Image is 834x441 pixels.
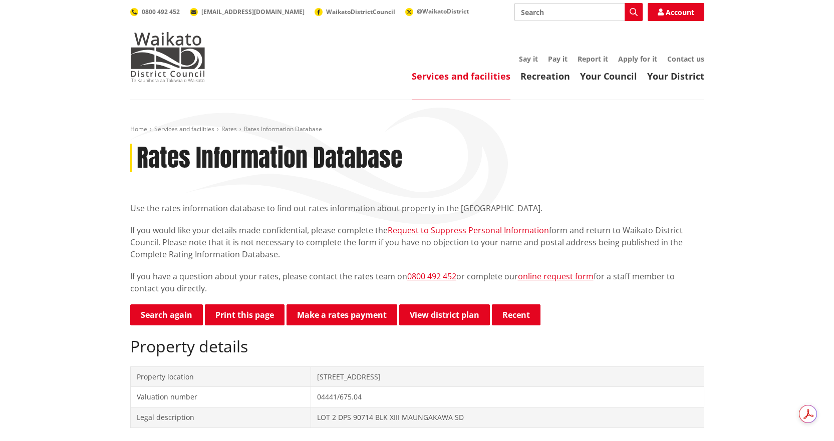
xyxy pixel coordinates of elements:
[311,387,704,407] td: 04441/675.04
[580,70,637,82] a: Your Council
[578,54,608,64] a: Report it
[130,8,180,16] a: 0800 492 452
[130,224,704,260] p: If you would like your details made confidential, please complete the form and return to Waikato ...
[417,7,469,16] span: @WaikatoDistrict
[520,70,570,82] a: Recreation
[130,32,205,82] img: Waikato District Council - Te Kaunihera aa Takiwaa o Waikato
[154,125,214,133] a: Services and facilities
[130,125,147,133] a: Home
[190,8,305,16] a: [EMAIL_ADDRESS][DOMAIN_NAME]
[130,270,704,294] p: If you have a question about your rates, please contact the rates team on or complete our for a s...
[514,3,643,21] input: Search input
[388,225,549,236] a: Request to Suppress Personal Information
[519,54,538,64] a: Say it
[667,54,704,64] a: Contact us
[130,125,704,134] nav: breadcrumb
[412,70,510,82] a: Services and facilities
[311,366,704,387] td: [STREET_ADDRESS]
[221,125,237,133] a: Rates
[137,144,402,173] h1: Rates Information Database
[648,3,704,21] a: Account
[287,304,397,325] a: Make a rates payment
[399,304,490,325] a: View district plan
[407,271,456,282] a: 0800 492 452
[130,407,311,427] td: Legal description
[201,8,305,16] span: [EMAIL_ADDRESS][DOMAIN_NAME]
[405,7,469,16] a: @WaikatoDistrict
[315,8,395,16] a: WaikatoDistrictCouncil
[130,337,704,356] h2: Property details
[130,366,311,387] td: Property location
[518,271,594,282] a: online request form
[647,70,704,82] a: Your District
[142,8,180,16] span: 0800 492 452
[548,54,568,64] a: Pay it
[326,8,395,16] span: WaikatoDistrictCouncil
[205,304,285,325] button: Print this page
[130,304,203,325] a: Search again
[244,125,322,133] span: Rates Information Database
[311,407,704,427] td: LOT 2 DPS 90714 BLK XIII MAUNGAKAWA SD
[130,202,704,214] p: Use the rates information database to find out rates information about property in the [GEOGRAPHI...
[618,54,657,64] a: Apply for it
[492,304,540,325] button: Recent
[130,387,311,407] td: Valuation number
